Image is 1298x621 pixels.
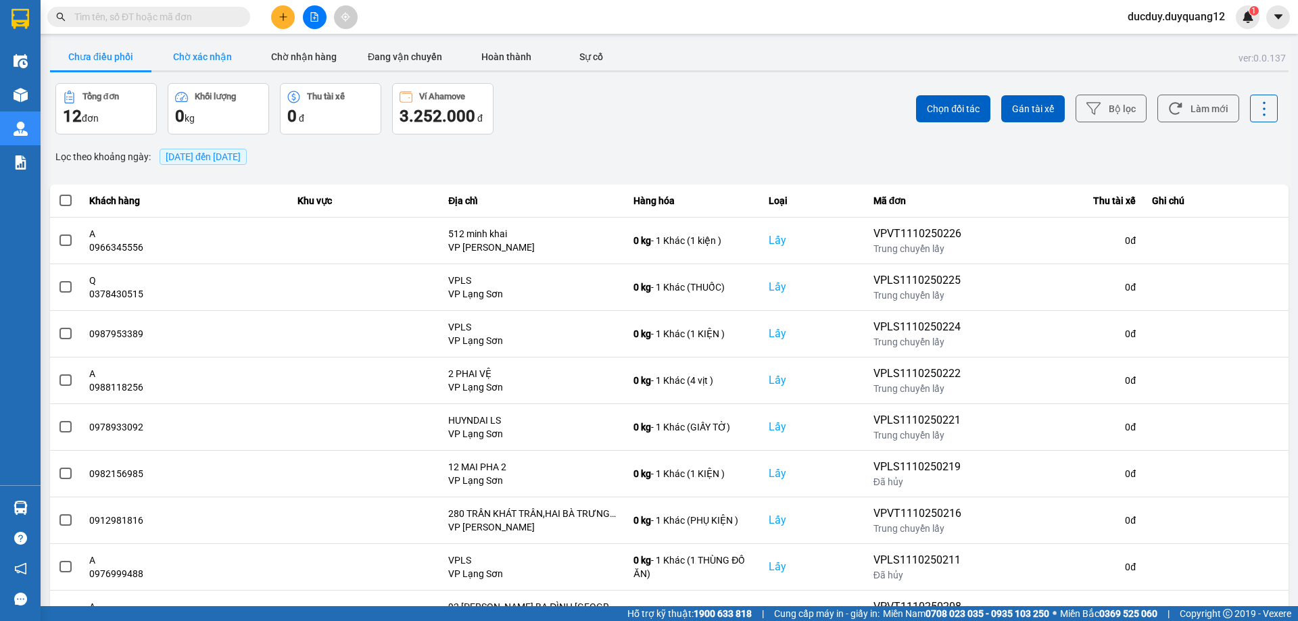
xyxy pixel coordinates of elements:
span: 0 kg [633,422,651,432]
span: 0 kg [633,375,651,386]
div: VPLS1110250221 [873,412,961,428]
div: - 1 Khác (1 THÙNG ĐỒ ĂN) [633,553,752,580]
div: 0 đ [978,327,1136,341]
button: Sự cố [557,43,625,70]
div: VPLS [448,274,617,287]
span: Cung cấp máy in - giấy in: [774,606,880,621]
div: đơn [63,105,149,127]
input: Tìm tên, số ĐT hoặc mã đơn [74,9,234,24]
button: Hoàn thành [456,43,557,70]
div: VPLS [448,553,617,567]
span: Miền Nam [883,606,1049,621]
span: copyright [1223,609,1232,618]
div: Ví Ahamove [419,92,465,101]
span: Miền Bắc [1060,606,1157,621]
div: VPLS1110250222 [873,366,961,382]
div: Thu tài xế [978,193,1136,209]
div: VPVT1110250208 [873,599,961,615]
th: Loại [761,184,865,218]
div: A [89,600,282,614]
div: Lấy [769,326,857,342]
div: Lấy [769,466,857,482]
div: Q [89,274,282,287]
div: 0978933092 [89,420,282,434]
div: 2 PHAI VỆ [448,367,617,380]
span: Gán tài xế [1012,102,1054,116]
div: 0 đ [978,374,1136,387]
span: | [1168,606,1170,621]
span: [DATE] đến [DATE] [160,149,247,165]
span: search [56,12,66,22]
span: 11/10/2025 đến 11/10/2025 [166,151,241,162]
span: 3.252.000 [400,107,475,126]
div: Trung chuyển lấy [873,242,961,255]
span: 0 kg [633,515,651,526]
span: aim [341,12,350,22]
button: Làm mới [1157,95,1239,122]
div: Đã hủy [873,568,961,582]
div: 12 MAI PHA 2 [448,460,617,474]
button: Đang vận chuyển [354,43,456,70]
div: Trung chuyển lấy [873,428,961,442]
span: message [14,593,27,605]
div: 0 đ [978,280,1136,294]
div: VP Lạng Sơn [448,474,617,487]
div: Lấy [769,512,857,528]
div: VPLS [448,320,617,334]
span: ⚪️ [1053,611,1057,616]
span: Hỗ trợ kỹ thuật: [627,606,752,621]
span: ducduy.duyquang12 [1117,8,1236,25]
button: Ví Ahamove3.252.000 đ [392,83,494,134]
th: Ghi chú [1144,184,1289,218]
button: Chờ xác nhận [151,43,253,70]
button: Chọn đối tác [916,95,990,122]
div: Trung chuyển lấy [873,382,961,395]
button: file-add [303,5,327,29]
strong: 0708 023 035 - 0935 103 250 [926,608,1049,619]
span: 0 [175,107,185,126]
div: 0988118256 [89,380,282,394]
img: warehouse-icon [14,501,28,515]
div: Khối lượng [195,92,236,101]
span: 0 kg [633,555,651,566]
strong: 1900 633 818 [694,608,752,619]
div: 0966345556 [89,241,282,254]
div: kg [175,105,262,127]
span: 0 kg [633,328,651,339]
th: Địa chỉ [440,184,625,218]
div: Lấy [769,559,857,575]
div: VP Lạng Sơn [448,287,617,301]
span: | [762,606,764,621]
div: VP Lạng Sơn [448,427,617,441]
span: question-circle [14,532,27,545]
button: Khối lượng0kg [168,83,269,134]
div: A [89,227,282,241]
span: 0 kg [633,235,651,246]
img: icon-new-feature [1242,11,1254,23]
div: đ [400,105,486,127]
button: Tổng đơn12đơn [55,83,157,134]
button: Bộ lọc [1076,95,1147,122]
img: warehouse-icon [14,54,28,68]
span: 0 [287,107,297,126]
div: 0976999488 [89,567,282,580]
span: plus [279,12,288,22]
div: - 1 Khác (GIẤY TỜ) [633,420,752,434]
div: Trung chuyển lấy [873,289,961,302]
div: VPLS1110250225 [873,272,961,289]
div: 0 đ [978,467,1136,480]
div: Thu tài xế [307,92,345,101]
div: đ [287,105,374,127]
button: Chưa điều phối [50,43,151,70]
img: logo-vxr [11,9,29,29]
div: Lấy [769,372,857,389]
th: Khách hàng [81,184,290,218]
span: 12 [63,107,82,126]
img: warehouse-icon [14,88,28,102]
span: caret-down [1272,11,1284,23]
div: 0912981816 [89,514,282,527]
div: 0 đ [978,234,1136,247]
div: Đã hủy [873,475,961,489]
div: HUYNDAI LS [448,414,617,427]
button: Gán tài xế [1001,95,1065,122]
